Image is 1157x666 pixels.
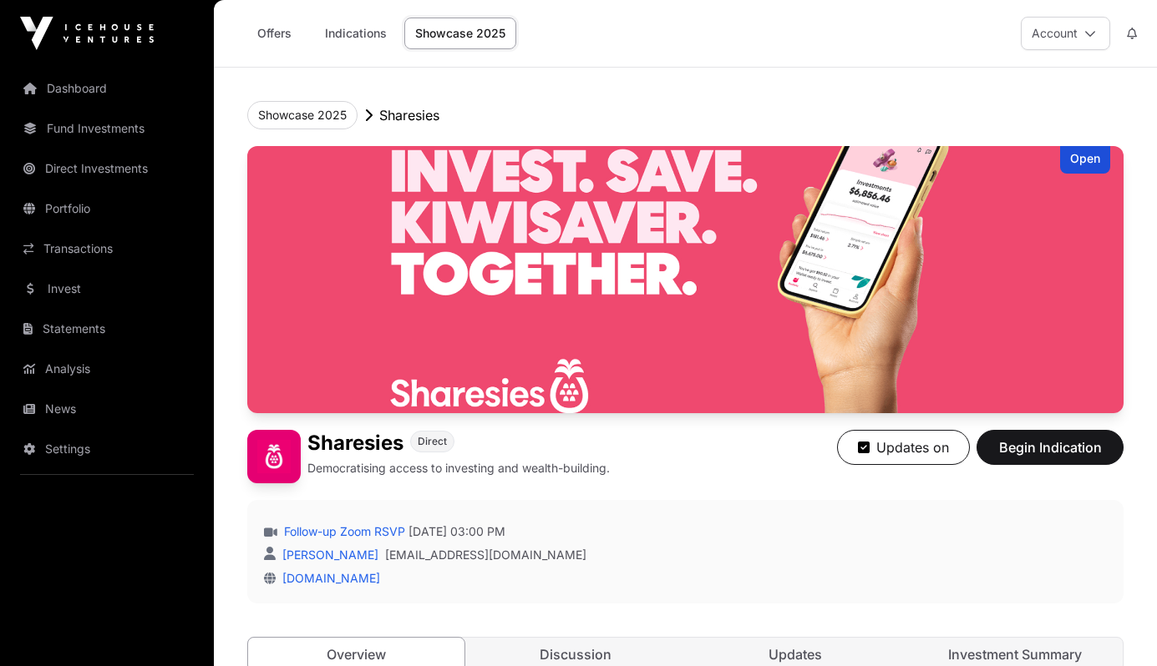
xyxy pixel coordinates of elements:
[13,230,200,267] a: Transactions
[837,430,970,465] button: Updates on
[307,460,610,477] p: Democratising access to investing and wealth-building.
[314,18,398,49] a: Indications
[247,430,301,483] img: Sharesies
[307,430,403,457] h1: Sharesies
[13,310,200,347] a: Statements
[13,351,200,387] a: Analysis
[241,18,307,49] a: Offers
[1021,17,1110,50] button: Account
[276,571,380,585] a: [DOMAIN_NAME]
[13,70,200,107] a: Dashboard
[13,190,200,227] a: Portfolio
[20,17,154,50] img: Icehouse Ventures Logo
[418,435,447,448] span: Direct
[977,430,1124,465] button: Begin Indication
[13,431,200,467] a: Settings
[279,547,378,562] a: [PERSON_NAME]
[977,447,1124,463] a: Begin Indication
[379,105,439,125] p: Sharesies
[1060,146,1110,174] div: Open
[247,101,358,129] button: Showcase 2025
[13,110,200,147] a: Fund Investments
[404,18,516,49] a: Showcase 2025
[13,270,200,307] a: Invest
[13,391,200,427] a: News
[385,547,586,563] a: [EMAIL_ADDRESS][DOMAIN_NAME]
[247,146,1124,413] img: Sharesies
[281,523,405,540] a: Follow-up Zoom RSVP
[409,523,505,540] span: [DATE] 03:00 PM
[13,150,200,187] a: Direct Investments
[997,437,1103,457] span: Begin Indication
